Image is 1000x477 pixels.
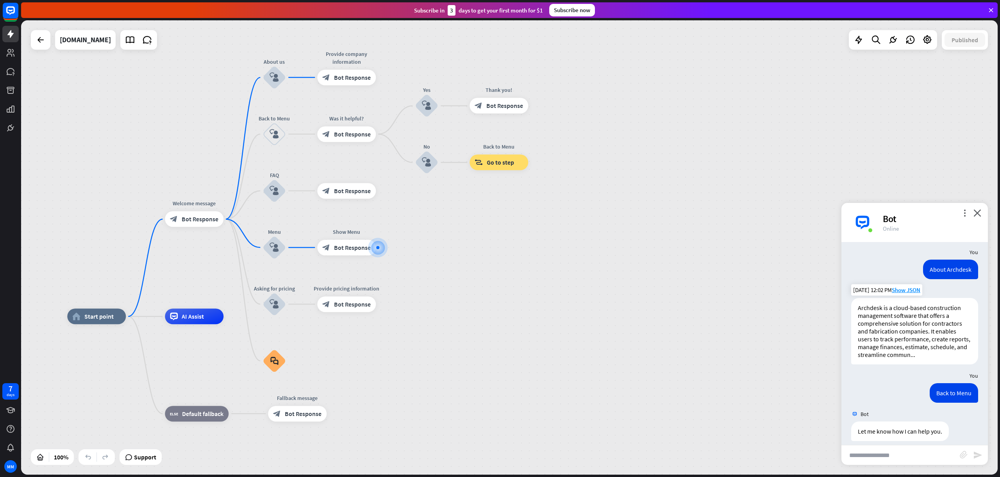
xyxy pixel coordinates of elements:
[930,383,978,403] div: Back to Menu
[851,298,978,364] div: Archdesk is a cloud-based construction management software that offers a comprehensive solution f...
[403,143,450,151] div: No
[970,249,978,256] span: You
[311,228,382,236] div: Show Menu
[251,285,298,292] div: Asking for pricing
[422,158,431,167] i: block_user_input
[270,73,279,82] i: block_user_input
[475,102,482,110] i: block_bot_response
[322,244,330,251] i: block_bot_response
[973,450,982,460] i: send
[182,312,204,320] span: AI Assist
[270,357,279,365] i: block_faq
[311,50,382,66] div: Provide company information
[334,300,371,308] span: Bot Response
[961,209,968,217] i: more_vert
[285,410,321,418] span: Bot Response
[486,102,523,110] span: Bot Response
[322,74,330,81] i: block_bot_response
[251,115,298,122] div: Back to Menu
[311,115,382,122] div: Was it helpful?
[475,159,483,167] i: block_goto
[311,285,382,292] div: Provide pricing information
[322,130,330,138] i: block_bot_response
[170,215,178,223] i: block_bot_response
[448,5,455,16] div: 3
[251,171,298,179] div: FAQ
[270,299,279,309] i: block_user_input
[322,187,330,195] i: block_bot_response
[923,260,978,279] div: About Archdesk
[72,312,80,320] i: home_2
[9,385,12,392] div: 7
[892,286,920,294] span: Show JSON
[60,30,111,50] div: archdesk.com
[945,33,985,47] button: Published
[334,130,371,138] span: Bot Response
[2,383,19,400] a: 7 days
[134,451,156,463] span: Support
[851,284,922,296] div: [DATE] 12:02 PM
[549,4,595,16] div: Subscribe now
[273,410,281,418] i: block_bot_response
[414,5,543,16] div: Subscribe in days to get your first month for $1
[487,159,514,167] span: Go to step
[4,460,17,473] div: MM
[270,129,279,139] i: block_user_input
[182,215,218,223] span: Bot Response
[251,58,298,66] div: About us
[960,451,968,459] i: block_attachment
[334,74,371,81] span: Bot Response
[262,394,332,402] div: Fallback message
[6,3,30,27] button: Open LiveChat chat widget
[251,228,298,236] div: Menu
[464,86,534,94] div: Thank you!
[270,243,279,252] i: block_user_input
[861,411,869,418] span: Bot
[270,186,279,195] i: block_user_input
[322,300,330,308] i: block_bot_response
[422,101,431,111] i: block_user_input
[970,372,978,379] span: You
[182,410,223,418] span: Default fallback
[159,200,229,208] div: Welcome message
[883,225,979,232] div: Online
[883,213,979,225] div: Bot
[334,187,371,195] span: Bot Response
[334,244,371,251] span: Bot Response
[84,312,114,320] span: Start point
[973,209,981,217] i: close
[851,421,949,441] div: Let me know how I can help you.
[52,451,71,463] div: 100%
[464,143,534,151] div: Back to Menu
[170,410,178,418] i: block_fallback
[7,392,14,398] div: days
[403,86,450,94] div: Yes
